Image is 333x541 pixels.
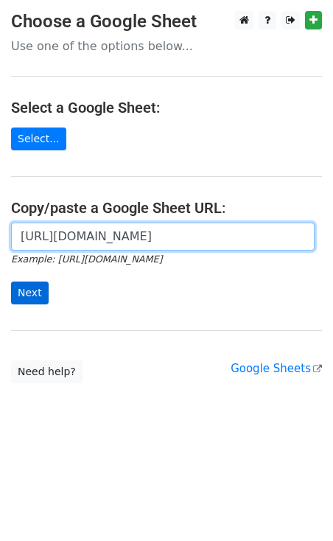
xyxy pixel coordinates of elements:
[11,360,83,383] a: Need help?
[11,282,49,304] input: Next
[11,254,162,265] small: Example: [URL][DOMAIN_NAME]
[231,362,322,375] a: Google Sheets
[259,470,333,541] div: Widżet czatu
[11,11,322,32] h3: Choose a Google Sheet
[11,199,322,217] h4: Copy/paste a Google Sheet URL:
[11,223,315,251] input: Paste your Google Sheet URL here
[259,470,333,541] iframe: Chat Widget
[11,99,322,116] h4: Select a Google Sheet:
[11,128,66,150] a: Select...
[11,38,322,54] p: Use one of the options below...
